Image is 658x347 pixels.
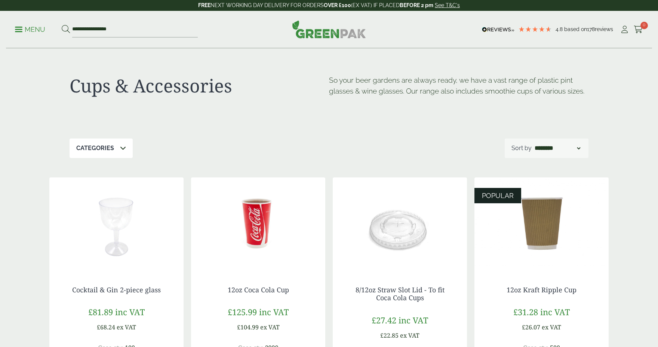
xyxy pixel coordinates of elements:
[399,314,428,326] span: inc VAT
[237,323,259,331] span: £104.99
[587,26,595,32] span: 178
[333,177,467,271] img: 12oz straw slot coke cup lid
[115,306,145,317] span: inc VAT
[482,27,514,32] img: REVIEWS.io
[522,323,540,331] span: £26.07
[482,192,514,200] span: POPULAR
[556,26,564,32] span: 4.8
[595,26,613,32] span: reviews
[620,26,629,33] i: My Account
[70,75,329,97] h1: Cups & Accessories
[400,2,433,8] strong: BEFORE 2 pm
[518,26,552,33] div: 4.78 Stars
[198,2,210,8] strong: FREE
[324,2,351,8] strong: OVER £100
[117,323,136,331] span: ex VAT
[191,177,325,271] img: 12oz Coca Cola Cup with coke
[564,26,587,32] span: Based on
[400,331,419,340] span: ex VAT
[513,306,538,317] span: £31.28
[97,323,115,331] span: £68.24
[507,285,576,294] a: 12oz Kraft Ripple Cup
[640,22,648,29] span: 0
[634,26,643,33] i: Cart
[533,144,582,153] select: Shop order
[260,323,280,331] span: ex VAT
[292,20,366,38] img: GreenPak Supplies
[435,2,460,8] a: See T&C's
[329,75,588,97] p: So your beer gardens are always ready, we have a vast range of plastic pint glasses & wine glasse...
[228,306,257,317] span: £125.99
[511,144,532,153] p: Sort by
[88,306,113,317] span: £81.89
[356,285,445,302] a: 8/12oz Straw Slot Lid - To fit Coca Cola Cups
[49,177,184,271] img: 4330026 Cocktail & Gin 2 Piece Glass no contents
[540,306,570,317] span: inc VAT
[228,285,289,294] a: 12oz Coca Cola Cup
[76,144,114,153] p: Categories
[634,24,643,35] a: 0
[372,314,396,326] span: £27.42
[474,177,609,271] img: 12oz Kraft Ripple Cup-0
[380,331,399,340] span: £22.85
[542,323,561,331] span: ex VAT
[15,25,45,33] a: Menu
[15,25,45,34] p: Menu
[259,306,289,317] span: inc VAT
[72,285,161,294] a: Cocktail & Gin 2-piece glass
